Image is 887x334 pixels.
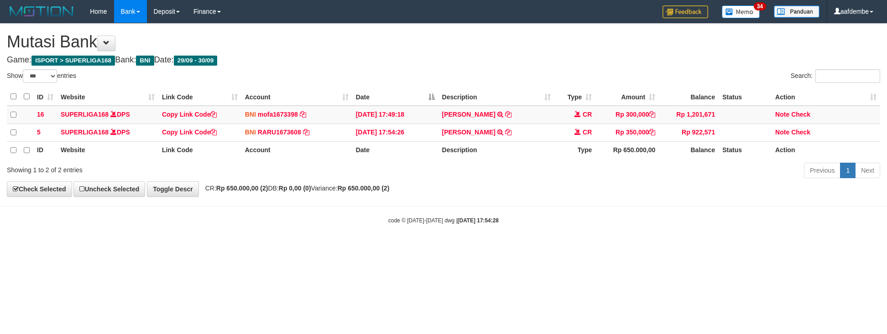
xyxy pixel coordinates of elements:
a: [PERSON_NAME] [442,128,496,136]
th: Website [57,141,158,159]
span: 16 [37,111,44,118]
th: Balance [659,88,719,106]
td: Rp 1,201,671 [659,106,719,124]
img: Feedback.jpg [663,5,708,18]
th: Link Code: activate to sort column ascending [158,88,241,106]
span: BNI [136,56,154,66]
th: Description: activate to sort column ascending [438,88,555,106]
th: Rp 650.000,00 [595,141,659,159]
label: Search: [791,69,880,83]
strong: Rp 650.000,00 (2) [216,185,268,192]
span: CR: DB: Variance: [201,185,390,192]
strong: Rp 0,00 (0) [279,185,311,192]
a: Copy Rp 350,000 to clipboard [649,128,655,136]
th: Amount: activate to sort column ascending [595,88,659,106]
th: ID: activate to sort column ascending [33,88,57,106]
th: Type [554,141,595,159]
strong: [DATE] 17:54:28 [458,217,499,224]
td: [DATE] 17:54:26 [352,123,438,141]
a: Copy RARU1673608 to clipboard [303,128,309,136]
th: ID [33,141,57,159]
a: Copy Link Code [162,128,217,136]
a: Note [775,111,789,118]
span: BNI [245,111,256,118]
a: Check Selected [7,181,72,197]
small: code © [DATE]-[DATE] dwg | [388,217,499,224]
h4: Game: Bank: Date: [7,56,880,65]
img: panduan.png [774,5,819,18]
a: Next [855,163,880,178]
a: Previous [804,163,840,178]
td: DPS [57,123,158,141]
td: [DATE] 17:49:18 [352,106,438,124]
a: RARU1673608 [258,128,301,136]
td: Rp 922,571 [659,123,719,141]
th: Account [241,141,352,159]
th: Type: activate to sort column ascending [554,88,595,106]
th: Action: activate to sort column ascending [772,88,880,106]
td: Rp 300,000 [595,106,659,124]
span: CR [583,128,592,136]
label: Show entries [7,69,76,83]
th: Account: activate to sort column ascending [241,88,352,106]
input: Search: [815,69,880,83]
th: Date: activate to sort column descending [352,88,438,106]
span: ISPORT > SUPERLIGA168 [31,56,115,66]
a: Check [791,111,810,118]
span: 29/09 - 30/09 [174,56,218,66]
img: Button%20Memo.svg [722,5,760,18]
h1: Mutasi Bank [7,33,880,51]
th: Link Code [158,141,241,159]
a: mofa1673398 [258,111,298,118]
span: 34 [754,2,766,10]
td: Rp 350,000 [595,123,659,141]
a: Copy mofa1673398 to clipboard [300,111,306,118]
a: Check [791,128,810,136]
a: 1 [840,163,856,178]
span: 5 [37,128,41,136]
td: DPS [57,106,158,124]
th: Balance [659,141,719,159]
th: Website: activate to sort column ascending [57,88,158,106]
th: Status [719,141,772,159]
select: Showentries [23,69,57,83]
th: Action [772,141,880,159]
th: Status [719,88,772,106]
strong: Rp 650.000,00 (2) [338,185,390,192]
div: Showing 1 to 2 of 2 entries [7,162,363,175]
a: Toggle Descr [147,181,199,197]
span: CR [583,111,592,118]
a: [PERSON_NAME] [442,111,496,118]
a: SUPERLIGA168 [61,128,109,136]
a: Copy Link Code [162,111,217,118]
th: Description [438,141,555,159]
span: BNI [245,128,256,136]
a: Copy AHMAD NURKHOLIS to clipboard [505,111,511,118]
img: MOTION_logo.png [7,5,76,18]
th: Date [352,141,438,159]
a: Note [775,128,789,136]
a: Copy FADIL MUFID KURNIA to clipboard [505,128,511,136]
a: SUPERLIGA168 [61,111,109,118]
a: Uncheck Selected [73,181,145,197]
a: Copy Rp 300,000 to clipboard [649,111,655,118]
